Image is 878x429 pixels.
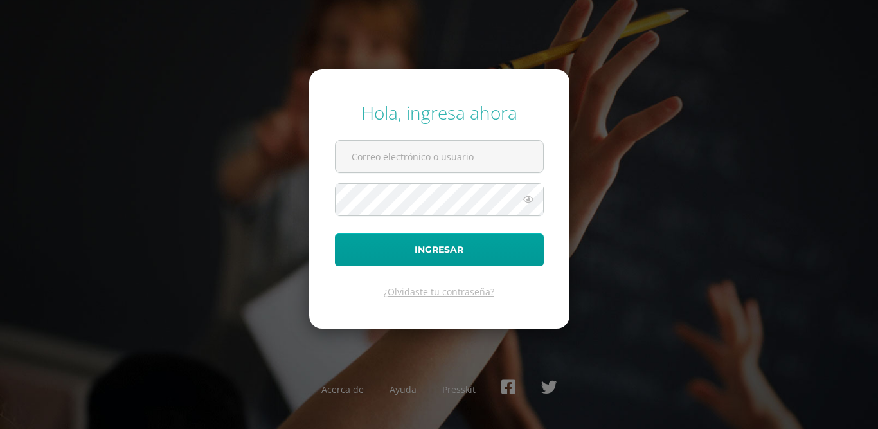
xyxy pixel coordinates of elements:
[321,383,364,396] a: Acerca de
[336,141,543,172] input: Correo electrónico o usuario
[384,286,494,298] a: ¿Olvidaste tu contraseña?
[335,233,544,266] button: Ingresar
[442,383,476,396] a: Presskit
[390,383,417,396] a: Ayuda
[335,100,544,125] div: Hola, ingresa ahora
